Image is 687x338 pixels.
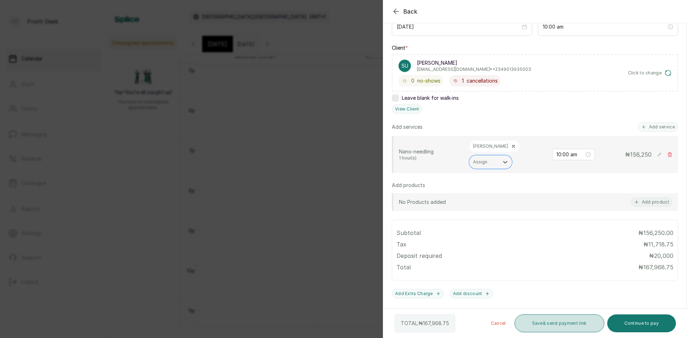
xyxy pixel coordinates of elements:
[462,77,464,84] span: 1
[630,151,652,158] span: 156,250
[417,77,440,84] span: no-shows
[396,240,406,249] p: Tax
[396,251,442,260] p: Deposit required
[396,263,411,271] p: Total
[643,240,673,249] p: ₦
[473,143,508,149] p: [PERSON_NAME]
[401,62,408,69] p: SU
[417,59,531,67] p: [PERSON_NAME]
[485,314,512,332] button: Cancel
[638,229,673,237] p: ₦156,250.00
[643,264,673,271] span: 167,968.75
[556,151,584,158] input: Select time
[515,314,604,332] button: Save& send payment link
[399,155,463,161] p: 1 hour(s)
[392,182,425,189] p: Add products
[638,263,673,271] p: ₦
[392,307,404,314] label: Note
[392,289,444,298] button: Add Extra Charge
[399,148,463,155] p: Nano-needling
[648,241,673,248] span: 11,718.75
[638,122,678,132] button: Add service
[399,199,446,206] p: No Products added
[423,320,449,326] span: 167,968.75
[628,70,662,76] span: Click to change
[397,23,521,31] input: Select date
[543,23,667,31] input: Select time
[396,229,421,237] p: Subtotal
[392,123,423,131] p: Add services
[649,251,673,260] p: ₦
[631,197,672,207] button: Add product
[392,7,418,16] button: Back
[392,104,422,114] button: View Client
[625,150,652,159] p: ₦
[403,7,418,16] span: Back
[401,320,449,327] p: TOTAL: ₦
[654,252,673,259] span: 20,000
[392,44,408,52] label: Client
[402,94,459,102] span: Leave blank for walk-ins
[607,314,676,332] button: Continue to pay
[417,67,531,72] p: [EMAIL_ADDRESS][DOMAIN_NAME] • +234 9013935003
[411,77,414,84] span: 0
[450,289,493,298] button: Add discount
[628,69,672,77] button: Click to change
[467,77,498,84] span: cancellations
